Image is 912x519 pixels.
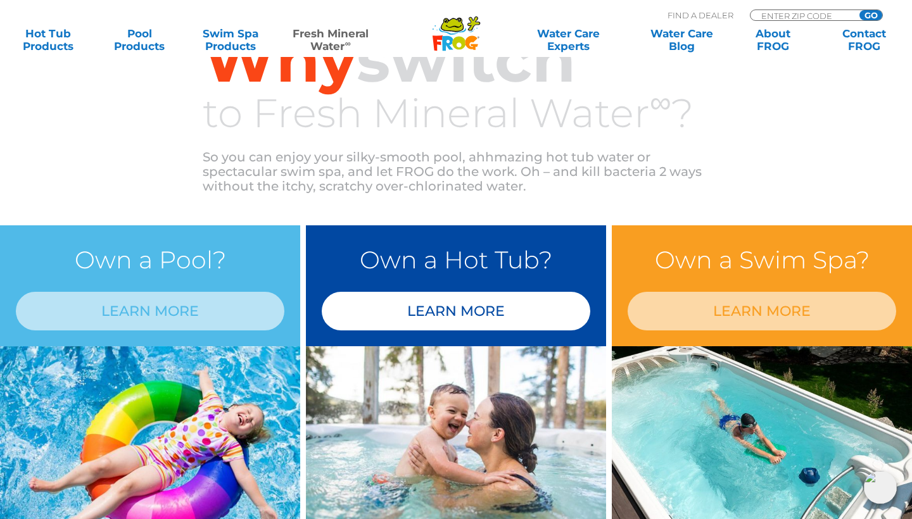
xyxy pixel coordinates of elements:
[650,84,671,120] sup: ∞
[345,39,350,48] sup: ∞
[203,150,709,194] p: So you can enjoy your silky-smooth pool, ahhmazing hot tub water or spectacular swim spa, and let...
[16,241,284,279] h3: Own a Pool?
[195,27,266,53] a: Swim SpaProducts
[203,26,709,92] h2: switch
[203,92,709,134] h3: to Fresh Mineral Water ?
[322,292,590,330] a: LEARN MORE
[628,292,896,330] a: LEARN MORE
[286,27,375,53] a: Fresh MineralWater∞
[864,471,897,504] img: openIcon
[737,27,808,53] a: AboutFROG
[668,9,733,21] p: Find A Dealer
[322,241,590,279] h3: Own a Hot Tub?
[646,27,717,53] a: Water CareBlog
[16,292,284,330] a: LEARN MORE
[760,10,845,21] input: Zip Code Form
[859,10,882,20] input: GO
[628,241,896,279] h3: Own a Swim Spa?
[510,27,626,53] a: Water CareExperts
[13,27,84,53] a: Hot TubProducts
[104,27,175,53] a: PoolProducts
[203,20,357,97] span: Why
[828,27,899,53] a: ContactFROG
